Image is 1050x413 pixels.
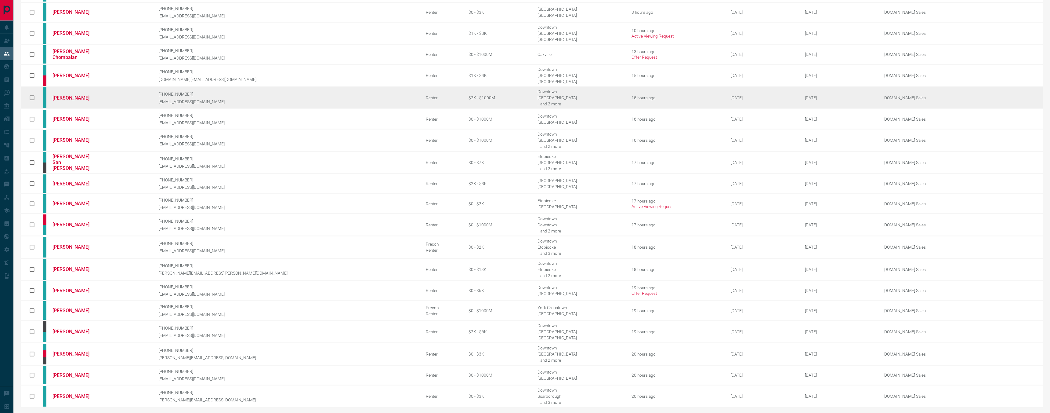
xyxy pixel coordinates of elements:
[426,52,459,57] div: Renter
[538,95,622,100] div: [GEOGRAPHIC_DATA]
[538,25,622,30] div: Downtown
[469,222,529,227] div: $0 - $1000M
[538,154,622,159] div: Etobicoke
[538,52,622,57] div: Oakville
[883,222,960,227] p: [DOMAIN_NAME] Sales
[159,134,417,139] p: [PHONE_NUMBER]
[538,400,622,405] div: West End, East End, Toronto
[538,329,622,334] div: [GEOGRAPHIC_DATA]
[538,285,622,290] div: Downtown
[805,160,874,165] div: November 30th 2023, 5:47:02 PM
[632,28,722,38] div: 10 hours ago
[805,138,874,143] div: November 30th 2023, 5:17:47 PM
[632,267,722,272] div: 18 hours ago
[538,239,622,243] div: Downtown
[52,329,98,334] a: [PERSON_NAME]
[43,259,46,280] div: condos.ca
[426,222,459,227] div: Renter
[43,344,46,351] div: condos.ca
[469,52,529,57] div: $0 - $1000M
[538,101,622,106] div: West End, Toronto
[159,27,417,32] p: [PHONE_NUMBER]
[805,10,874,15] div: May 15th 2024, 2:13:11 PM
[883,117,960,122] p: [DOMAIN_NAME] Sales
[426,138,459,143] div: Renter
[159,292,417,297] p: [EMAIL_ADDRESS][DOMAIN_NAME]
[52,266,98,272] a: [PERSON_NAME]
[43,332,46,342] div: condos.ca
[426,10,459,15] div: Renter
[43,281,46,300] div: condos.ca
[469,267,529,272] div: $0 - $18K
[538,184,622,189] div: [GEOGRAPHIC_DATA]
[43,357,46,364] div: mrloft.ca
[805,245,874,250] div: September 4th 2024, 12:32:26 PM
[538,31,622,36] div: [GEOGRAPHIC_DATA]
[159,164,417,169] p: [EMAIL_ADDRESS][DOMAIN_NAME]
[538,7,622,12] div: [GEOGRAPHIC_DATA]
[159,219,417,224] p: [PHONE_NUMBER]
[538,132,622,137] div: Downtown
[159,77,417,82] p: [DOMAIN_NAME][EMAIL_ADDRESS][DOMAIN_NAME]
[52,73,98,79] a: [PERSON_NAME]
[52,372,98,378] a: [PERSON_NAME]
[159,263,417,268] p: [PHONE_NUMBER]
[426,117,459,122] div: Renter
[469,10,529,15] div: $0 - $3K
[805,222,874,227] div: July 2nd 2024, 1:14:14 PM
[469,288,529,293] div: $0 - $6K
[731,160,795,165] div: February 22nd 2019, 4:15:40 PM
[159,376,417,381] p: [EMAIL_ADDRESS][DOMAIN_NAME]
[159,141,417,146] p: [EMAIL_ADDRESS][DOMAIN_NAME]
[426,373,459,378] div: Renter
[632,373,722,378] div: 20 hours ago
[632,291,722,296] p: Offer Request
[159,248,417,253] p: [EMAIL_ADDRESS][DOMAIN_NAME]
[805,117,874,122] div: February 29th 2024, 12:39:39 PM
[883,288,960,293] p: [DOMAIN_NAME] Sales
[52,116,98,122] a: [PERSON_NAME]
[883,245,960,250] p: [DOMAIN_NAME] Sales
[731,394,795,399] div: January 23rd 2023, 8:14:55 PM
[159,48,417,53] p: [PHONE_NUMBER]
[159,241,417,246] p: [PHONE_NUMBER]
[538,166,622,171] div: Midtown | Central, Toronto
[731,201,795,206] div: March 19th 2022, 11:10:45 AM
[538,67,622,72] div: Downtown
[43,386,46,407] div: condos.ca
[159,6,417,11] p: [PHONE_NUMBER]
[538,73,622,78] div: [GEOGRAPHIC_DATA]
[538,261,622,266] div: Downtown
[159,390,417,395] p: [PHONE_NUMBER]
[883,95,960,100] p: [DOMAIN_NAME] Sales
[632,352,722,356] div: 20 hours ago
[159,333,417,338] p: [EMAIL_ADDRESS][DOMAIN_NAME]
[538,37,622,42] div: [GEOGRAPHIC_DATA]
[805,181,874,186] div: May 15th 2024, 2:05:33 PM
[538,273,622,278] div: North York, Toronto
[731,117,795,122] div: July 15th 2017, 9:14:24 AM
[883,308,960,313] p: [DOMAIN_NAME] Sales
[469,373,529,378] div: $0 - $1000M
[731,288,795,293] div: December 25th 2017, 7:48:57 PM
[805,373,874,378] div: May 15th 2024, 2:26:00 PM
[43,75,46,86] div: property.ca
[731,373,795,378] div: July 6th 2021, 4:49:34 PM
[538,251,622,256] div: West End, Toronto, Mississauga
[538,160,622,165] div: [GEOGRAPHIC_DATA]
[632,49,722,60] div: 13 hours ago
[43,163,46,173] div: mrloft.ca
[469,201,529,206] div: $0 - $2K
[43,321,46,332] div: mrloft.ca
[426,201,459,206] div: Renter
[632,204,722,209] p: Active Viewing Request
[883,201,960,206] p: [DOMAIN_NAME] Sales
[426,267,459,272] div: Renter
[469,73,529,78] div: $1K - $4K
[159,13,417,18] p: [EMAIL_ADDRESS][DOMAIN_NAME]
[52,9,98,15] a: [PERSON_NAME]
[883,10,960,15] p: [DOMAIN_NAME] Sales
[426,329,459,334] div: Renter
[805,394,874,399] div: April 25th 2024, 3:47:46 PM
[538,204,622,209] div: [GEOGRAPHIC_DATA]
